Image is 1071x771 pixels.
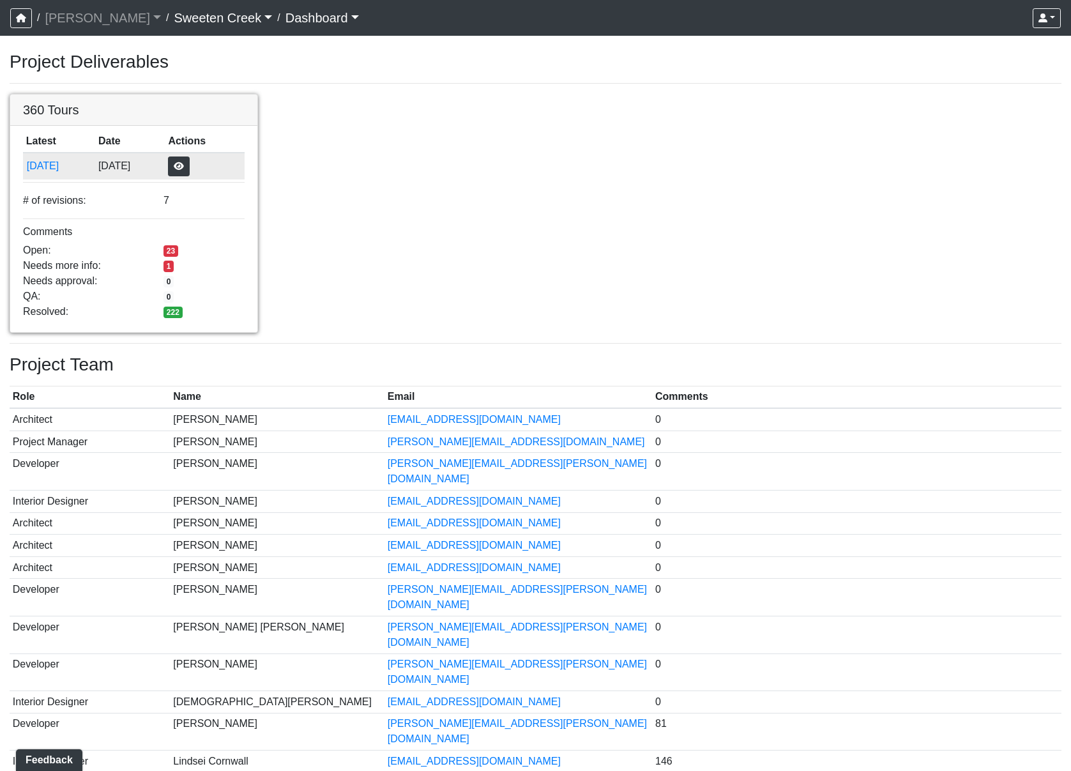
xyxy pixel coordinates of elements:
[652,453,1061,491] td: 0
[171,535,384,557] td: [PERSON_NAME]
[652,535,1061,557] td: 0
[388,659,647,685] a: [PERSON_NAME][EMAIL_ADDRESS][PERSON_NAME][DOMAIN_NAME]
[10,745,85,771] iframe: Ybug feedback widget
[171,691,384,714] td: [DEMOGRAPHIC_DATA][PERSON_NAME]
[45,5,161,31] a: [PERSON_NAME]
[388,756,561,767] a: [EMAIL_ADDRESS][DOMAIN_NAME]
[652,653,1061,691] td: 0
[171,431,384,453] td: [PERSON_NAME]
[10,431,171,453] td: Project Manager
[384,386,652,409] th: Email
[652,616,1061,653] td: 0
[10,453,171,491] td: Developer
[171,713,384,751] td: [PERSON_NAME]
[652,579,1061,616] td: 0
[388,540,561,551] a: [EMAIL_ADDRESS][DOMAIN_NAME]
[388,718,647,744] a: [PERSON_NAME][EMAIL_ADDRESS][PERSON_NAME][DOMAIN_NAME]
[10,51,1061,73] h3: Project Deliverables
[171,616,384,653] td: [PERSON_NAME] [PERSON_NAME]
[171,653,384,691] td: [PERSON_NAME]
[10,579,171,616] td: Developer
[171,453,384,491] td: [PERSON_NAME]
[10,535,171,557] td: Architect
[10,490,171,512] td: Interior Designer
[388,562,561,573] a: [EMAIL_ADDRESS][DOMAIN_NAME]
[652,512,1061,535] td: 0
[388,436,645,447] a: [PERSON_NAME][EMAIL_ADDRESS][DOMAIN_NAME]
[10,713,171,751] td: Developer
[10,616,171,653] td: Developer
[388,584,647,610] a: [PERSON_NAME][EMAIL_ADDRESS][PERSON_NAME][DOMAIN_NAME]
[32,5,45,31] span: /
[10,386,171,409] th: Role
[388,622,647,648] a: [PERSON_NAME][EMAIL_ADDRESS][PERSON_NAME][DOMAIN_NAME]
[652,713,1061,751] td: 81
[26,158,93,174] button: [DATE]
[174,5,272,31] a: Sweeten Creek
[10,512,171,535] td: Architect
[388,496,561,507] a: [EMAIL_ADDRESS][DOMAIN_NAME]
[652,556,1061,579] td: 0
[652,490,1061,512] td: 0
[161,5,174,31] span: /
[285,5,359,31] a: Dashboard
[10,691,171,714] td: Interior Designer
[272,5,285,31] span: /
[652,691,1061,714] td: 0
[652,431,1061,453] td: 0
[10,653,171,691] td: Developer
[388,696,561,707] a: [EMAIL_ADDRESS][DOMAIN_NAME]
[10,556,171,579] td: Architect
[171,490,384,512] td: [PERSON_NAME]
[171,386,384,409] th: Name
[171,556,384,579] td: [PERSON_NAME]
[171,579,384,616] td: [PERSON_NAME]
[388,517,561,528] a: [EMAIL_ADDRESS][DOMAIN_NAME]
[388,458,647,484] a: [PERSON_NAME][EMAIL_ADDRESS][PERSON_NAME][DOMAIN_NAME]
[10,354,1061,376] h3: Project Team
[652,408,1061,431] td: 0
[388,414,561,425] a: [EMAIL_ADDRESS][DOMAIN_NAME]
[171,512,384,535] td: [PERSON_NAME]
[652,386,1061,409] th: Comments
[23,153,95,179] td: bAbgrhJYp7QNzTE5JPpY7K
[10,408,171,431] td: Architect
[171,408,384,431] td: [PERSON_NAME]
